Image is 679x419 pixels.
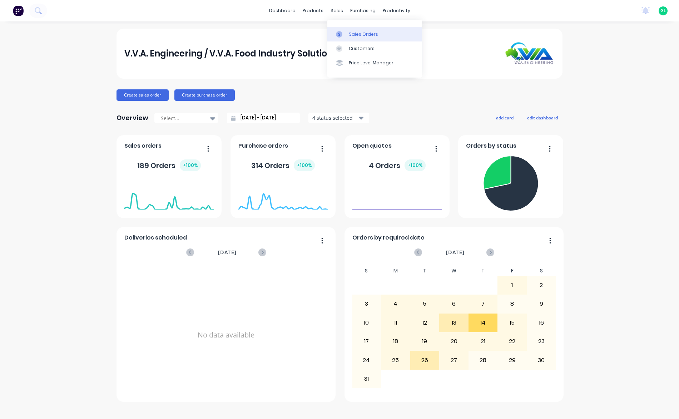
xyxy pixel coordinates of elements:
[381,332,410,350] div: 18
[352,142,392,150] span: Open quotes
[352,266,381,276] div: S
[405,159,426,171] div: + 100 %
[117,89,169,101] button: Create sales order
[440,314,468,332] div: 13
[381,351,410,369] div: 25
[497,266,527,276] div: F
[522,113,562,122] button: edit dashboard
[440,332,468,350] div: 20
[327,56,422,70] a: Price Level Manager
[327,27,422,41] a: Sales Orders
[349,45,375,52] div: Customers
[411,295,439,313] div: 5
[308,113,369,123] button: 4 status selected
[446,248,465,256] span: [DATE]
[440,351,468,369] div: 27
[411,351,439,369] div: 26
[124,142,162,150] span: Sales orders
[381,295,410,313] div: 4
[469,314,497,332] div: 14
[124,266,328,404] div: No data available
[347,5,379,16] div: purchasing
[137,159,201,171] div: 189 Orders
[469,332,497,350] div: 21
[469,266,498,276] div: T
[410,266,440,276] div: T
[369,159,426,171] div: 4 Orders
[411,314,439,332] div: 12
[379,5,414,16] div: productivity
[349,31,378,38] div: Sales Orders
[439,266,469,276] div: W
[381,266,410,276] div: M
[352,314,381,332] div: 10
[498,295,526,313] div: 8
[527,332,556,350] div: 23
[381,314,410,332] div: 11
[527,314,556,332] div: 16
[251,159,315,171] div: 314 Orders
[527,351,556,369] div: 30
[352,370,381,388] div: 31
[266,5,299,16] a: dashboard
[327,41,422,56] a: Customers
[527,266,556,276] div: S
[498,351,526,369] div: 29
[498,276,526,294] div: 1
[660,8,666,14] span: GL
[124,46,337,61] div: V.V.A. Engineering / V.V.A. Food Industry Solutions
[469,295,497,313] div: 7
[352,332,381,350] div: 17
[299,5,327,16] div: products
[505,42,555,65] img: V.V.A. Engineering / V.V.A. Food Industry Solutions
[174,89,235,101] button: Create purchase order
[352,295,381,313] div: 3
[294,159,315,171] div: + 100 %
[466,142,516,150] span: Orders by status
[180,159,201,171] div: + 100 %
[352,351,381,369] div: 24
[238,142,288,150] span: Purchase orders
[469,351,497,369] div: 28
[527,295,556,313] div: 9
[327,5,347,16] div: sales
[440,295,468,313] div: 6
[491,113,518,122] button: add card
[527,276,556,294] div: 2
[352,233,425,242] span: Orders by required date
[13,5,24,16] img: Factory
[498,314,526,332] div: 15
[218,248,237,256] span: [DATE]
[117,111,148,125] div: Overview
[411,332,439,350] div: 19
[498,332,526,350] div: 22
[349,60,393,66] div: Price Level Manager
[312,114,357,122] div: 4 status selected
